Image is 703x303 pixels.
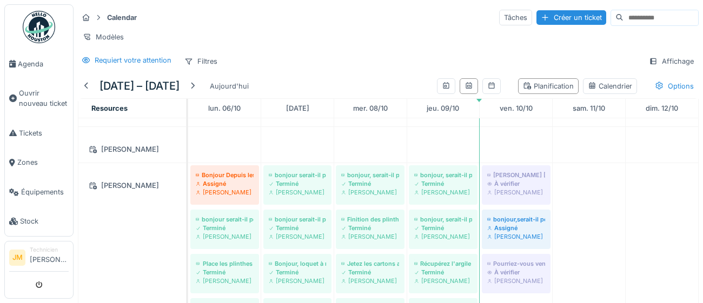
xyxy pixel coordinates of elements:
[487,224,545,232] div: Assigné
[341,277,399,285] div: [PERSON_NAME]
[18,59,69,69] span: Agenda
[487,232,545,241] div: [PERSON_NAME]
[19,128,69,138] span: Tickets
[196,268,254,277] div: Terminé
[536,10,606,25] div: Créer un ticket
[414,259,472,268] div: Récupérez l'argile à la réception
[95,55,171,65] div: Requiert votre attention
[414,188,472,197] div: [PERSON_NAME]
[20,216,69,226] span: Stock
[487,268,545,277] div: À vérifier
[103,12,141,23] strong: Calendar
[78,29,129,45] div: Modèles
[5,118,73,148] a: Tickets
[570,101,608,116] a: 11 octobre 2025
[85,143,180,156] div: [PERSON_NAME]
[21,187,69,197] span: Équipements
[100,79,180,92] h5: [DATE] – [DATE]
[91,104,128,112] span: Resources
[85,179,180,192] div: [PERSON_NAME]
[341,179,399,188] div: Terminé
[196,188,254,197] div: [PERSON_NAME]
[196,179,254,188] div: Assigné
[487,215,545,224] div: bonjour,serait-il possible d'assemblé les grilles par 2 dans le réfectoire pour quelle tiennent t...
[269,259,326,268] div: Bonjour, loquet à refixer avant qu'il ne tombe quand vous avez un peu de temps 😉. Bien à vous, po...
[588,81,632,91] div: Calendrier
[5,148,73,178] a: Zones
[205,101,243,116] a: 6 octobre 2025
[269,179,326,188] div: Terminé
[30,246,69,269] li: [PERSON_NAME]
[269,224,326,232] div: Terminé
[350,101,390,116] a: 8 octobre 2025
[341,232,399,241] div: [PERSON_NAME]
[196,224,254,232] div: Terminé
[414,268,472,277] div: Terminé
[269,277,326,285] div: [PERSON_NAME]
[23,11,55,43] img: Badge_color-CXgf-gQk.svg
[196,259,254,268] div: Place les plinthes
[9,246,69,272] a: JM Technicien[PERSON_NAME]
[487,188,545,197] div: [PERSON_NAME]
[196,277,254,285] div: [PERSON_NAME]
[497,101,535,116] a: 10 octobre 2025
[205,79,253,93] div: Aujourd'hui
[196,215,254,224] div: bonjour serait-il possible de remettre un morceau de [PERSON_NAME] prés du radiateur de la classe...
[644,53,699,69] div: Affichage
[30,246,69,254] div: Technicien
[180,53,222,69] div: Filtres
[283,101,312,116] a: 7 octobre 2025
[5,49,73,79] a: Agenda
[341,188,399,197] div: [PERSON_NAME]
[341,171,399,179] div: bonjour, serait-il possible d'accrocher les tenture dans le local des anciens ( aesm) merci
[19,88,69,109] span: Ouvrir nouveau ticket
[196,171,254,179] div: Bonjour Depuis les grandes vacances, Il y a un problème avec le rideau côté primaire ( pour redes...
[414,179,472,188] div: Terminé
[5,177,73,207] a: Équipements
[341,259,399,268] div: Jetez les cartons ans le conteneur
[5,207,73,237] a: Stock
[650,78,699,94] div: Options
[341,215,399,224] div: Finition des plinthes
[487,179,545,188] div: À vérifier
[341,268,399,277] div: Terminé
[487,259,545,268] div: Pourriez-vous venir chercher la livraison d'argile au 26 et l'apporter en salle des mains pour le...
[487,277,545,285] div: [PERSON_NAME]
[414,215,472,224] div: bonjour, serait-il possible de monté dans le grand réfectoire 20 grilles d'exposition du même mod...
[414,171,472,179] div: bonjour, serait-il possible de déposer dans le fond du grand réfectoire 6 praticables de 40 cm merci
[487,171,545,179] div: [PERSON_NAME] [DATE] 10:16 (il y a 21 heures) À Service [GEOGRAPHIC_DATA][PERSON_NAME], La porte ...
[414,277,472,285] div: [PERSON_NAME]
[414,232,472,241] div: [PERSON_NAME]
[269,268,326,277] div: Terminé
[5,79,73,119] a: Ouvrir nouveau ticket
[523,81,574,91] div: Planification
[341,224,399,232] div: Terminé
[269,232,326,241] div: [PERSON_NAME]
[269,215,326,224] div: bonjour serait-il possible de changer un néon sur le palier d'escalier pour descendre dans la cav...
[196,232,254,241] div: [PERSON_NAME]
[17,157,69,167] span: Zones
[269,171,326,179] div: bonjour serait-il possible de changer le néon de levier qui est dans la cave prés de l'ascenseur ...
[643,101,681,116] a: 12 octobre 2025
[9,250,25,266] li: JM
[499,10,532,25] div: Tâches
[424,101,462,116] a: 9 octobre 2025
[414,224,472,232] div: Terminé
[269,188,326,197] div: [PERSON_NAME]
